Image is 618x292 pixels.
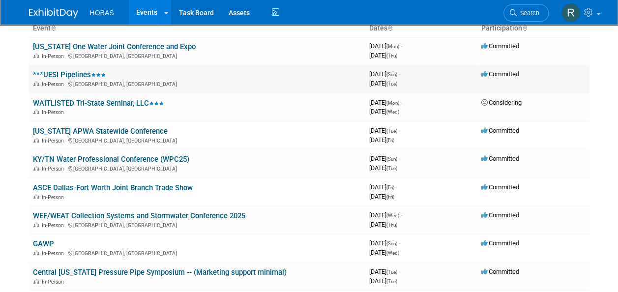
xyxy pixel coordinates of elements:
div: [GEOGRAPHIC_DATA], [GEOGRAPHIC_DATA] [33,80,361,88]
img: In-Person Event [33,279,39,284]
span: - [401,211,402,219]
span: Committed [481,42,519,50]
a: WAITLISTED Tri-State Seminar, LLC [33,99,164,108]
span: (Thu) [386,53,397,58]
span: (Sun) [386,72,397,77]
span: In-Person [42,81,67,88]
a: GAWP [33,239,54,248]
img: In-Person Event [33,109,39,114]
span: [DATE] [369,183,397,191]
span: Committed [481,70,519,78]
a: Sort by Participation Type [522,24,527,32]
span: In-Person [42,109,67,116]
span: In-Person [42,250,67,257]
span: [DATE] [369,80,397,87]
span: - [399,127,400,134]
span: Committed [481,155,519,162]
a: [US_STATE] One Water Joint Conference and Expo [33,42,196,51]
span: - [399,268,400,275]
span: [DATE] [369,70,400,78]
span: (Tue) [386,81,397,87]
a: Central [US_STATE] Pressure Pipe Symposium -- (Marketing support minimal) [33,268,287,277]
span: HOBAS [90,9,114,17]
th: Event [29,20,365,37]
span: In-Person [42,138,67,144]
a: [US_STATE] APWA Statewide Conference [33,127,168,136]
img: In-Person Event [33,250,39,255]
span: - [399,239,400,247]
span: Committed [481,239,519,247]
span: (Wed) [386,213,399,218]
a: ASCE Dallas-Fort Worth Joint Branch Trade Show [33,183,193,192]
img: In-Person Event [33,222,39,227]
span: (Mon) [386,44,399,49]
span: Committed [481,211,519,219]
span: In-Person [42,166,67,172]
span: In-Person [42,222,67,229]
a: WEF/WEAT Collection Systems and Stormwater Conference 2025 [33,211,245,220]
span: (Wed) [386,109,399,115]
span: (Tue) [386,166,397,171]
span: (Tue) [386,269,397,275]
span: In-Person [42,194,67,201]
span: (Mon) [386,100,399,106]
div: [GEOGRAPHIC_DATA], [GEOGRAPHIC_DATA] [33,249,361,257]
span: - [399,70,400,78]
span: (Fri) [386,185,394,190]
div: [GEOGRAPHIC_DATA], [GEOGRAPHIC_DATA] [33,164,361,172]
span: [DATE] [369,193,394,200]
span: [DATE] [369,211,402,219]
a: ***UESI Pipelines [33,70,106,79]
th: Dates [365,20,477,37]
div: [GEOGRAPHIC_DATA], [GEOGRAPHIC_DATA] [33,136,361,144]
a: Sort by Start Date [387,24,392,32]
span: [DATE] [369,277,397,285]
span: [DATE] [369,127,400,134]
a: Search [503,4,549,22]
span: Committed [481,268,519,275]
span: (Fri) [386,194,394,200]
span: (Fri) [386,138,394,143]
span: In-Person [42,53,67,59]
img: In-Person Event [33,166,39,171]
span: Committed [481,127,519,134]
span: (Tue) [386,128,397,134]
img: Rebecca Gonchar [561,3,580,22]
span: Committed [481,183,519,191]
img: In-Person Event [33,194,39,199]
span: [DATE] [369,268,400,275]
img: ExhibitDay [29,8,78,18]
span: [DATE] [369,164,397,172]
a: Sort by Event Name [51,24,56,32]
img: In-Person Event [33,81,39,86]
span: Considering [481,99,522,106]
span: [DATE] [369,239,400,247]
span: [DATE] [369,108,399,115]
div: [GEOGRAPHIC_DATA], [GEOGRAPHIC_DATA] [33,221,361,229]
img: In-Person Event [33,53,39,58]
span: Search [517,9,539,17]
span: (Sun) [386,156,397,162]
span: - [401,99,402,106]
span: [DATE] [369,249,399,256]
span: - [399,155,400,162]
span: - [396,183,397,191]
span: [DATE] [369,155,400,162]
span: [DATE] [369,136,394,144]
span: (Tue) [386,279,397,284]
a: KY/TN Water Professional Conference (WPC25) [33,155,189,164]
span: [DATE] [369,99,402,106]
span: - [401,42,402,50]
th: Participation [477,20,589,37]
span: In-Person [42,279,67,285]
span: (Wed) [386,250,399,256]
span: [DATE] [369,52,397,59]
div: [GEOGRAPHIC_DATA], [GEOGRAPHIC_DATA] [33,52,361,59]
span: [DATE] [369,221,397,228]
img: In-Person Event [33,138,39,143]
span: [DATE] [369,42,402,50]
span: (Sun) [386,241,397,246]
span: (Thu) [386,222,397,228]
